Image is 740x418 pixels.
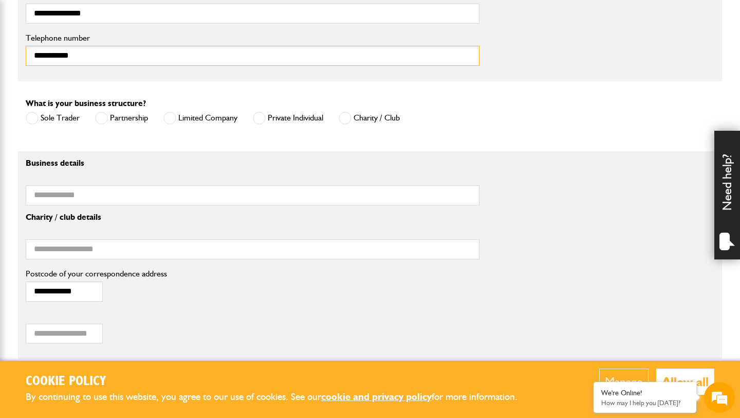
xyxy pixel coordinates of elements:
[13,126,188,148] input: Enter your email address
[163,112,237,125] label: Limited Company
[601,389,689,397] div: We're Online!
[26,213,479,221] p: Charity / club details
[26,374,534,390] h2: Cookie Policy
[253,112,323,125] label: Private Individual
[140,317,187,331] em: Start Chat
[599,369,649,395] button: Manage
[26,112,80,125] label: Sole Trader
[13,186,188,308] textarea: Type your message and hit 'Enter'
[26,34,479,42] label: Telephone number
[169,5,193,30] div: Minimize live chat window
[656,369,714,395] button: Allow all
[95,112,148,125] label: Partnership
[53,58,173,71] div: Chat with us now
[26,99,146,108] label: What is your business structure?
[601,399,689,407] p: How may I help you today?
[26,270,182,278] label: Postcode of your correspondence address
[26,159,479,167] p: Business details
[339,112,400,125] label: Charity / Club
[13,95,188,118] input: Enter your last name
[13,156,188,179] input: Enter your phone number
[714,131,740,259] div: Need help?
[26,389,534,405] p: By continuing to use this website, you agree to our use of cookies. See our for more information.
[321,391,432,403] a: cookie and privacy policy
[17,57,43,72] img: d_20077148190_company_1631870298795_20077148190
